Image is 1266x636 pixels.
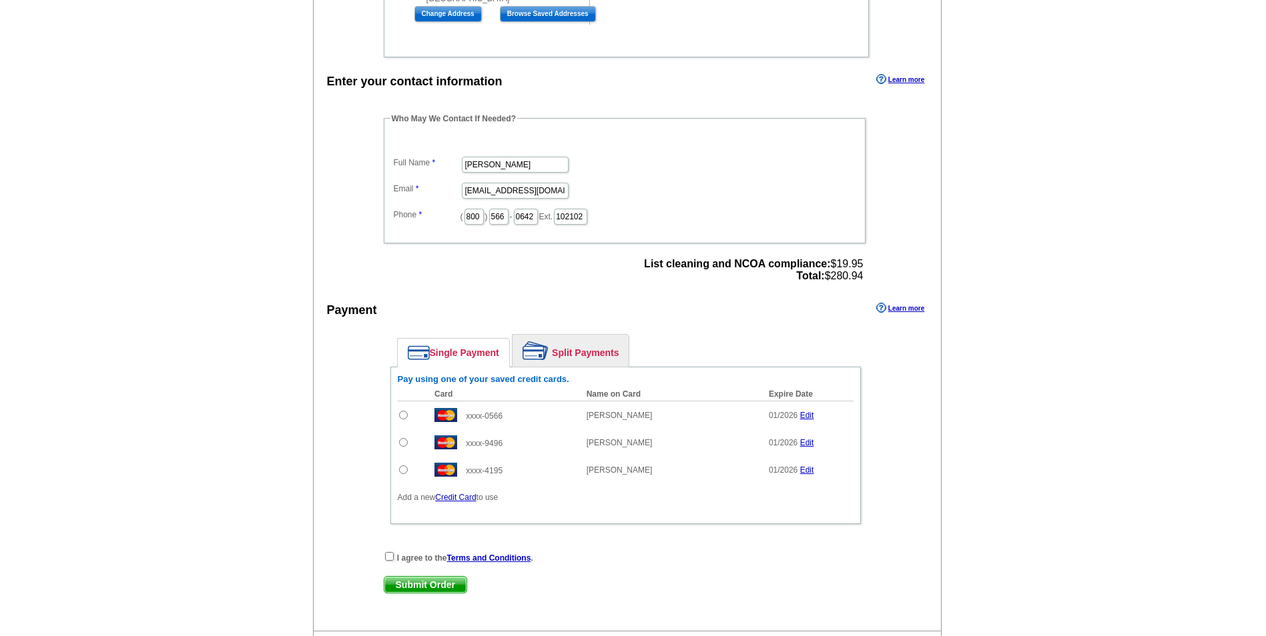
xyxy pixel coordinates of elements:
[466,466,503,475] span: xxxx-4195
[769,438,798,447] span: 01/2026
[644,258,830,269] strong: List cleaning and NCOA compliance:
[398,374,854,385] h6: Pay using one of your saved credit cards.
[398,491,854,503] p: Add a new to use
[397,553,533,563] strong: I agree to the .
[523,341,549,360] img: split-payment.png
[769,465,798,475] span: 01/2026
[796,270,824,281] strong: Total:
[800,465,814,475] a: Edit
[327,73,503,91] div: Enter your contact information
[434,463,457,477] img: mast.gif
[447,553,531,563] a: Terms and Conditions
[500,6,596,22] input: Browse Saved Addresses
[769,411,798,420] span: 01/2026
[408,345,430,360] img: single-payment.png
[876,74,924,85] a: Learn more
[390,205,859,226] dd: ( ) - Ext.
[394,183,460,195] label: Email
[384,577,466,593] span: Submit Order
[587,438,653,447] span: [PERSON_NAME]
[587,411,653,420] span: [PERSON_NAME]
[434,408,457,422] img: mast.gif
[999,326,1266,636] iframe: LiveChat chat widget
[428,387,580,401] th: Card
[414,6,482,22] input: Change Address
[394,209,460,221] label: Phone
[644,258,863,282] span: $19.95 $280.94
[466,411,503,421] span: xxxx-0566
[513,335,629,367] a: Split Payments
[580,387,762,401] th: Name on Card
[466,439,503,448] span: xxxx-9496
[390,113,517,125] legend: Who May We Contact If Needed?
[800,438,814,447] a: Edit
[435,493,476,502] a: Credit Card
[762,387,854,401] th: Expire Date
[398,339,509,367] a: Single Payment
[587,465,653,475] span: [PERSON_NAME]
[434,435,457,449] img: mast.gif
[327,301,377,319] div: Payment
[394,157,460,169] label: Full Name
[876,303,924,313] a: Learn more
[800,411,814,420] a: Edit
